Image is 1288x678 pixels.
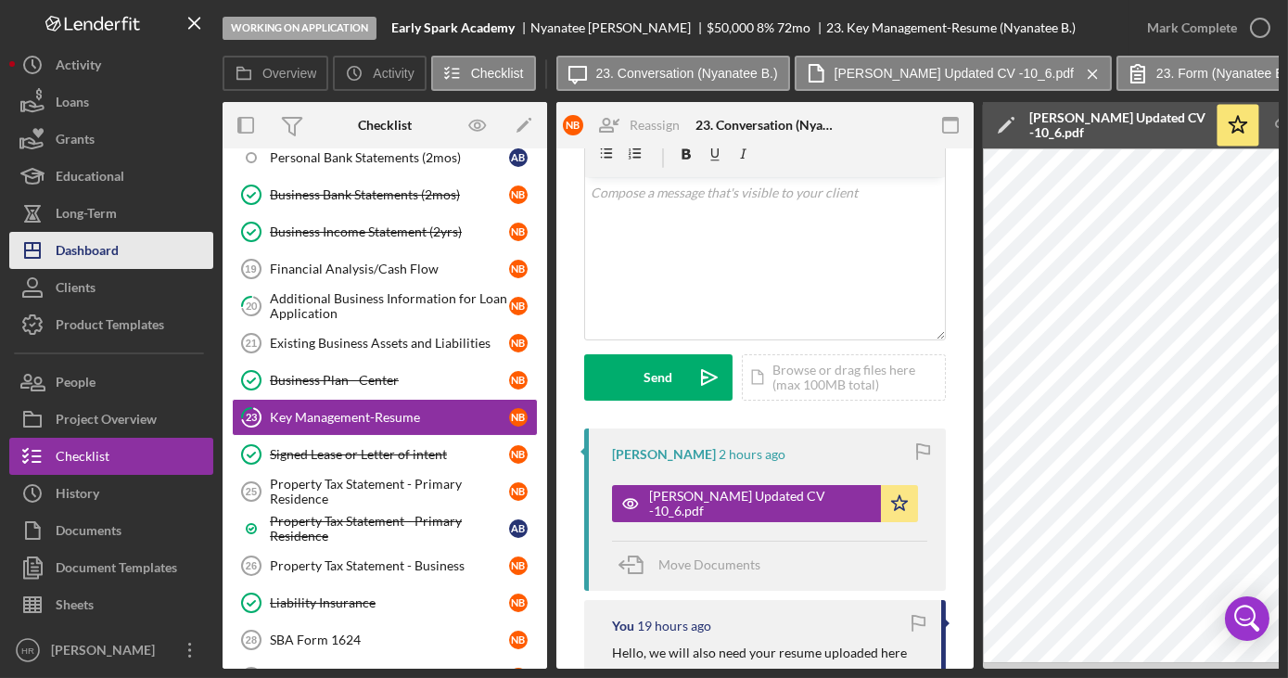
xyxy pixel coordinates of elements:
[509,519,528,538] div: A B
[509,556,528,575] div: N B
[262,66,316,81] label: Overview
[270,477,509,506] div: Property Tax Statement - Primary Residence
[9,306,213,343] button: Product Templates
[509,223,528,241] div: N B
[1147,9,1237,46] div: Mark Complete
[596,66,778,81] label: 23. Conversation (Nyanatee B.)
[232,250,538,288] a: 19Financial Analysis/Cash FlowNB
[270,558,509,573] div: Property Tax Statement - Business
[695,118,835,133] div: 23. Conversation (Nyanatee B.)
[9,364,213,401] a: People
[509,631,528,649] div: N B
[9,83,213,121] a: Loans
[509,297,528,315] div: N B
[431,56,536,91] button: Checklist
[270,291,509,321] div: Additional Business Information for Loan Application
[56,549,177,591] div: Document Templates
[757,20,774,35] div: 8 %
[270,373,509,388] div: Business Plan - Center
[56,269,96,311] div: Clients
[246,560,257,571] tspan: 26
[612,485,918,522] button: [PERSON_NAME] Updated CV -10_6.pdf
[270,514,509,544] div: Property Tax Statement - Primary Residence
[584,354,733,401] button: Send
[56,586,94,628] div: Sheets
[232,139,538,176] a: Personal Bank Statements (2mos)AB
[56,512,121,554] div: Documents
[232,213,538,250] a: Business Income Statement (2yrs)NB
[245,263,256,275] tspan: 19
[612,542,779,588] button: Move Documents
[509,148,528,167] div: A B
[246,338,257,349] tspan: 21
[612,619,634,633] div: You
[9,232,213,269] button: Dashboard
[56,121,95,162] div: Grants
[391,20,515,35] b: Early Spark Academy
[246,486,257,497] tspan: 25
[719,447,785,462] time: 2025-10-06 17:26
[630,107,680,144] div: Reassign
[1029,110,1205,140] div: [PERSON_NAME] Updated CV -10_6.pdf
[509,594,528,612] div: N B
[509,334,528,352] div: N B
[56,306,164,348] div: Product Templates
[835,66,1074,81] label: [PERSON_NAME] Updated CV -10_6.pdf
[826,20,1076,35] div: 23. Key Management-Resume (Nyanatee B.)
[9,549,213,586] a: Document Templates
[232,621,538,659] a: 28SBA Form 1624NB
[232,584,538,621] a: Liability InsuranceNB
[56,83,89,125] div: Loans
[1129,9,1279,46] button: Mark Complete
[9,475,213,512] button: History
[9,512,213,549] button: Documents
[9,586,213,623] a: Sheets
[56,364,96,405] div: People
[509,371,528,390] div: N B
[795,56,1112,91] button: [PERSON_NAME] Updated CV -10_6.pdf
[270,410,509,425] div: Key Management-Resume
[232,510,538,547] a: Property Tax Statement - Primary ResidenceAB
[9,195,213,232] button: Long-Term
[9,632,213,669] button: HR[PERSON_NAME]
[612,447,716,462] div: [PERSON_NAME]
[232,362,538,399] a: Business Plan - CenterNB
[56,475,99,517] div: History
[554,107,698,144] button: NBReassign
[530,20,707,35] div: Nyanatee [PERSON_NAME]
[9,121,213,158] button: Grants
[270,150,509,165] div: Personal Bank Statements (2mos)
[270,262,509,276] div: Financial Analysis/Cash Flow
[9,46,213,83] button: Activity
[9,269,213,306] button: Clients
[563,115,583,135] div: N B
[9,438,213,475] a: Checklist
[246,634,257,646] tspan: 28
[333,56,426,91] button: Activity
[270,336,509,351] div: Existing Business Assets and Liabilities
[270,633,509,647] div: SBA Form 1624
[56,158,124,199] div: Educational
[373,66,414,81] label: Activity
[246,411,257,423] tspan: 23
[246,300,258,312] tspan: 20
[56,438,109,480] div: Checklist
[1225,596,1269,641] div: Open Intercom Messenger
[9,401,213,438] button: Project Overview
[649,489,872,518] div: [PERSON_NAME] Updated CV -10_6.pdf
[9,158,213,195] button: Educational
[644,354,673,401] div: Send
[358,118,412,133] div: Checklist
[232,473,538,510] a: 25Property Tax Statement - Primary ResidenceNB
[223,56,328,91] button: Overview
[56,401,157,442] div: Project Overview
